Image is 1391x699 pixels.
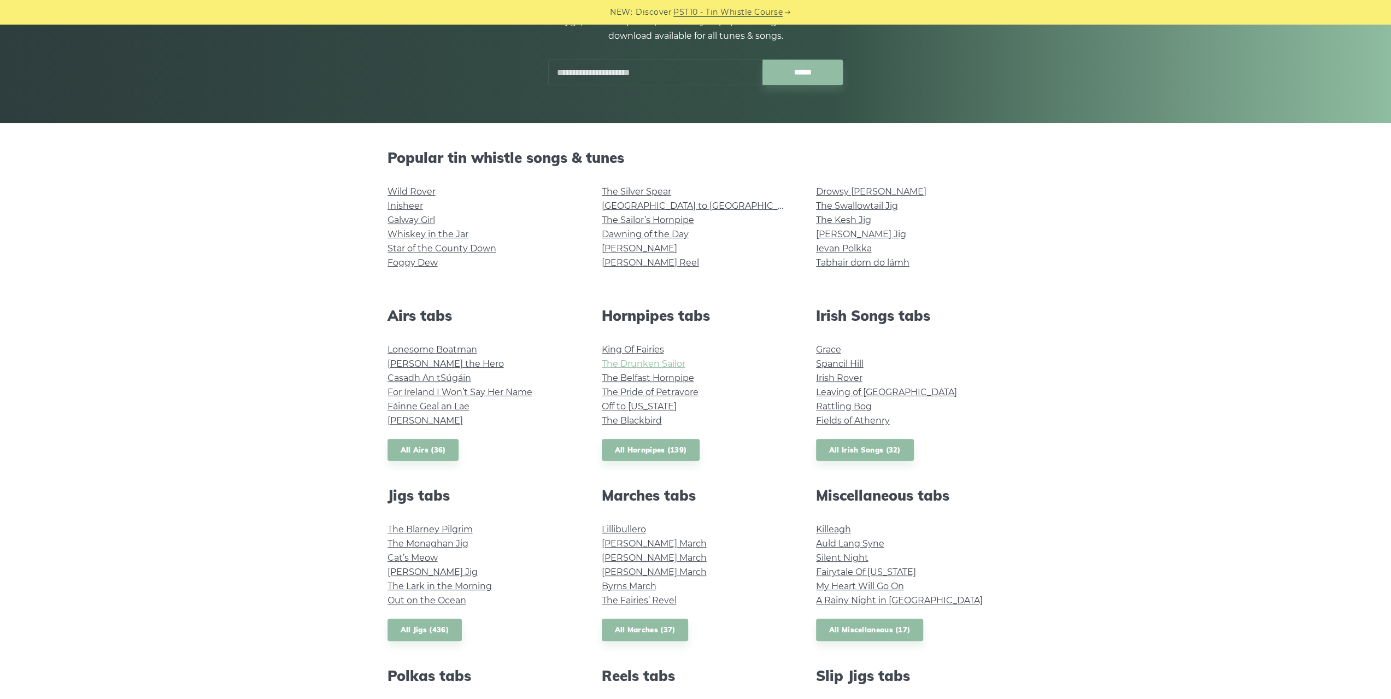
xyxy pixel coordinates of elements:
[816,186,926,197] a: Drowsy [PERSON_NAME]
[602,619,689,641] a: All Marches (37)
[673,6,783,19] a: PST10 - Tin Whistle Course
[816,387,957,397] a: Leaving of [GEOGRAPHIC_DATA]
[388,567,478,577] a: [PERSON_NAME] Jig
[816,581,904,591] a: My Heart Will Go On
[388,359,504,369] a: [PERSON_NAME] the Hero
[602,307,790,324] h2: Hornpipes tabs
[602,359,685,369] a: The Drunken Sailor
[602,581,656,591] a: Byrns March
[388,439,459,461] a: All Airs (36)
[816,595,983,606] a: A Rainy Night in [GEOGRAPHIC_DATA]
[388,229,468,239] a: Whiskey in the Jar
[816,243,872,254] a: Ievan Polkka
[816,401,872,412] a: Rattling Bog
[602,387,699,397] a: The Pride of Petravore
[602,667,790,684] h2: Reels tabs
[388,307,576,324] h2: Airs tabs
[816,538,884,549] a: Auld Lang Syne
[602,344,664,355] a: King Of Fairies
[388,667,576,684] h2: Polkas tabs
[816,524,851,534] a: Killeagh
[602,553,707,563] a: [PERSON_NAME] March
[602,257,699,268] a: [PERSON_NAME] Reel
[816,567,916,577] a: Fairytale Of [US_STATE]
[602,595,677,606] a: The Fairies’ Revel
[388,619,462,641] a: All Jigs (436)
[816,439,914,461] a: All Irish Songs (32)
[816,553,868,563] a: Silent Night
[636,6,672,19] span: Discover
[816,201,898,211] a: The Swallowtail Jig
[816,619,924,641] a: All Miscellaneous (17)
[816,373,862,383] a: Irish Rover
[388,149,1004,166] h2: Popular tin whistle songs & tunes
[602,229,689,239] a: Dawning of the Day
[602,215,694,225] a: The Sailor’s Hornpipe
[602,538,707,549] a: [PERSON_NAME] March
[388,415,463,426] a: [PERSON_NAME]
[816,487,1004,504] h2: Miscellaneous tabs
[388,257,438,268] a: Foggy Dew
[602,439,700,461] a: All Hornpipes (139)
[388,553,438,563] a: Cat’s Meow
[388,524,473,534] a: The Blarney Pilgrim
[388,387,532,397] a: For Ireland I Won’t Say Her Name
[610,6,632,19] span: NEW:
[602,373,694,383] a: The Belfast Hornpipe
[388,201,423,211] a: Inisheer
[388,215,435,225] a: Galway Girl
[816,344,841,355] a: Grace
[602,524,646,534] a: Lillibullero
[388,595,466,606] a: Out on the Ocean
[816,415,890,426] a: Fields of Athenry
[602,415,662,426] a: The Blackbird
[388,344,477,355] a: Lonesome Boatman
[388,186,436,197] a: Wild Rover
[602,567,707,577] a: [PERSON_NAME] March
[388,401,469,412] a: Fáinne Geal an Lae
[816,667,1004,684] h2: Slip Jigs tabs
[816,215,871,225] a: The Kesh Jig
[602,487,790,504] h2: Marches tabs
[388,373,471,383] a: Casadh An tSúgáin
[388,581,492,591] a: The Lark in the Morning
[388,538,468,549] a: The Monaghan Jig
[602,201,803,211] a: [GEOGRAPHIC_DATA] to [GEOGRAPHIC_DATA]
[602,243,677,254] a: [PERSON_NAME]
[816,307,1004,324] h2: Irish Songs tabs
[388,487,576,504] h2: Jigs tabs
[602,401,677,412] a: Off to [US_STATE]
[602,186,671,197] a: The Silver Spear
[388,243,496,254] a: Star of the County Down
[816,359,864,369] a: Spancil Hill
[816,229,906,239] a: [PERSON_NAME] Jig
[816,257,909,268] a: Tabhair dom do lámh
